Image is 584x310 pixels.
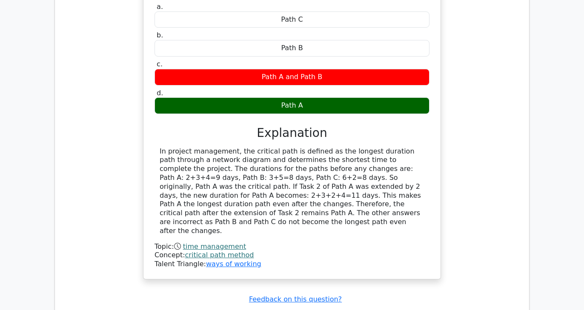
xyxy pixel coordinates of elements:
[160,126,424,140] h3: Explanation
[206,260,261,268] a: ways of working
[155,97,429,114] div: Path A
[183,242,246,250] a: time management
[155,11,429,28] div: Path C
[185,251,254,259] a: critical path method
[157,3,163,11] span: a.
[157,31,163,39] span: b.
[155,242,429,251] div: Topic:
[155,242,429,269] div: Talent Triangle:
[155,40,429,57] div: Path B
[157,60,163,68] span: c.
[249,295,342,303] a: Feedback on this question?
[160,147,424,236] div: In project management, the critical path is defined as the longest duration path through a networ...
[155,251,429,260] div: Concept:
[157,89,163,97] span: d.
[155,69,429,85] div: Path A and Path B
